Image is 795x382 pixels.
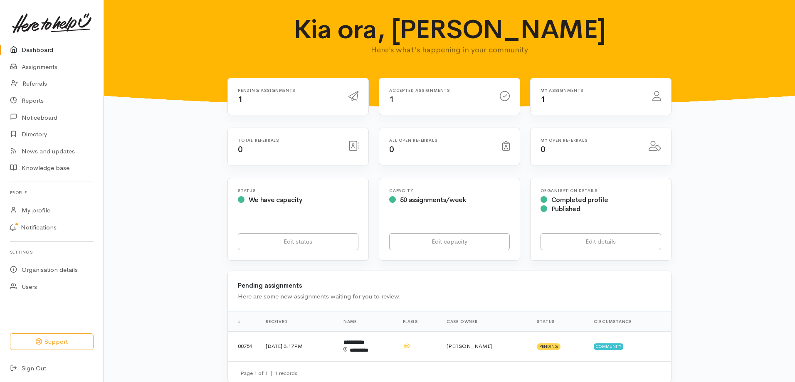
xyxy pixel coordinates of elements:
[337,311,396,331] th: Name
[228,311,259,331] th: #
[537,343,560,350] span: Pending
[10,333,94,350] button: Support
[389,94,394,105] span: 1
[541,188,661,193] h6: Organisation Details
[287,15,612,44] h1: Kia ora, [PERSON_NAME]
[530,311,587,331] th: Status
[10,246,94,258] h6: Settings
[389,144,394,155] span: 0
[249,195,302,204] span: We have capacity
[551,205,580,213] span: Published
[587,311,671,331] th: Circumstance
[228,331,259,361] td: 88754
[440,331,531,361] td: [PERSON_NAME]
[259,331,337,361] td: [DATE] 3:17PM
[238,88,338,93] h6: Pending assignments
[389,88,490,93] h6: Accepted assignments
[396,311,440,331] th: Flags
[10,187,94,198] h6: Profile
[287,44,612,56] p: Here's what's happening in your community
[594,343,623,350] span: Community
[389,138,492,143] h6: All open referrals
[541,94,546,105] span: 1
[238,138,338,143] h6: Total referrals
[541,88,642,93] h6: My assignments
[389,188,510,193] h6: Capacity
[238,281,302,289] b: Pending assignments
[259,311,337,331] th: Received
[541,138,639,143] h6: My open referrals
[400,195,466,204] span: 50 assignments/week
[389,233,510,250] a: Edit capacity
[240,370,297,377] small: Page 1 of 1 1 records
[551,195,608,204] span: Completed profile
[238,233,358,250] a: Edit status
[541,144,546,155] span: 0
[238,144,243,155] span: 0
[238,188,358,193] h6: Status
[541,233,661,250] a: Edit details
[440,311,531,331] th: Case Owner
[238,94,243,105] span: 1
[270,370,272,377] span: |
[238,292,661,301] div: Here are some new assignments waiting for you to review.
